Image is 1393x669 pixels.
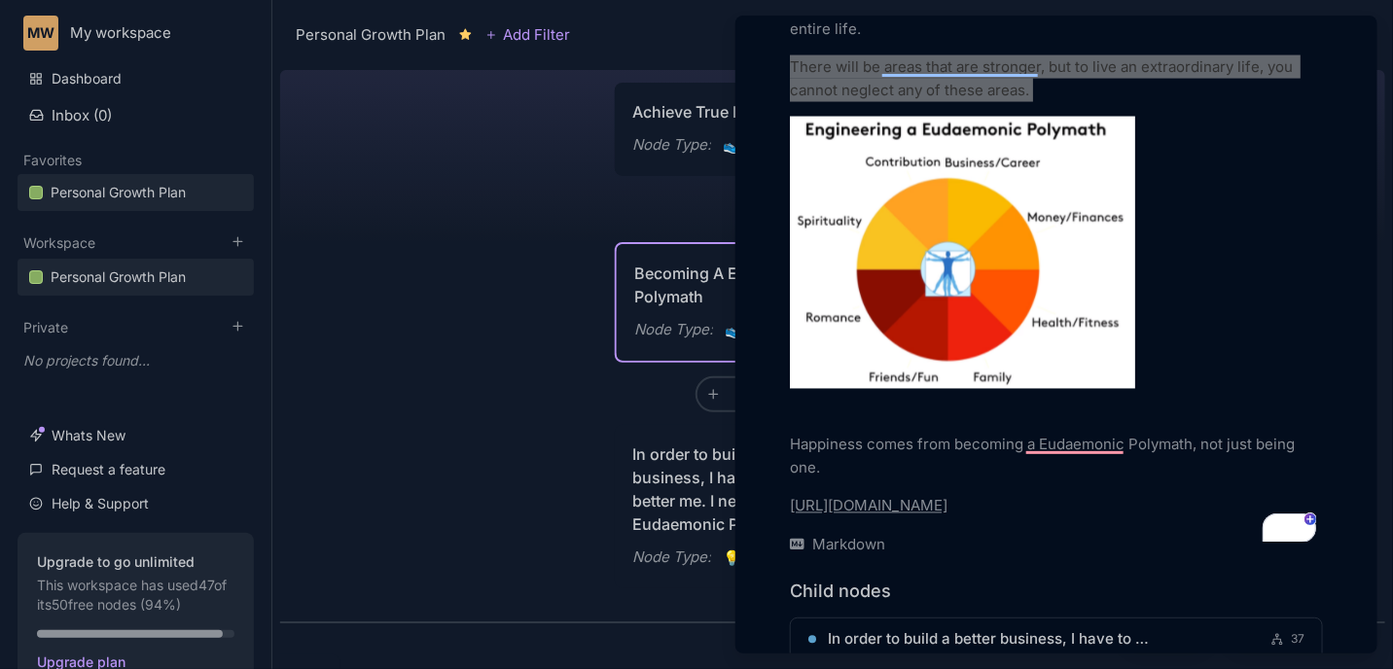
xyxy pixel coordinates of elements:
h4: Child nodes [790,580,891,602]
span: In order to build a better business, I have to build a better me. I need to become a Eudaemonic P... [828,628,1149,651]
a: In order to build a better business, I have to build a better me. I need to become a Eudaemonic P... [828,628,1304,651]
p: Happiness comes from becoming a Eudaemonic Polymath, not just being one. [790,434,1323,480]
a: [URL][DOMAIN_NAME] [790,497,947,515]
div: Markdown [790,533,1323,556]
p: There will be areas that are stronger, but to live an extraordinary life, you cannot neglect any ... [790,55,1323,102]
img: workspaces%2F5vPXB23ryMR9LoVNWTbi%2Fboards%2FrfyeZxo496ITYImSf7PN%2Fnodes%2FTDOlbCiK2tOJURAOlGqw%... [790,117,1135,389]
div: 37 [1271,628,1304,651]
